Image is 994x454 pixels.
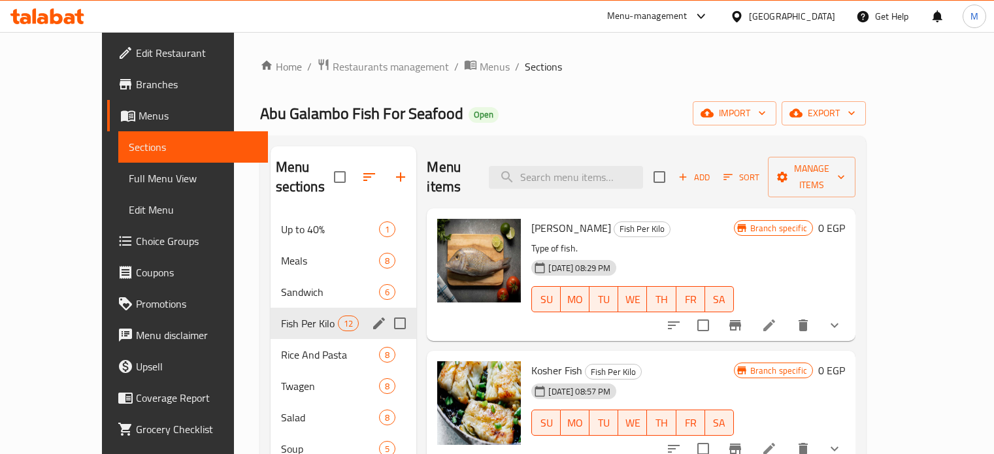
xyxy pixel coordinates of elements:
[561,286,589,312] button: MO
[271,370,417,402] div: Twagen8
[281,253,380,268] span: Meals
[745,365,812,377] span: Branch specific
[260,99,463,128] span: Abu Galambo Fish For Seafood
[317,58,449,75] a: Restaurants management
[136,265,257,280] span: Coupons
[480,59,510,74] span: Menus
[379,284,395,300] div: items
[107,225,268,257] a: Choice Groups
[107,69,268,100] a: Branches
[710,290,729,309] span: SA
[607,8,688,24] div: Menu-management
[827,317,842,333] svg: Show Choices
[136,296,257,312] span: Promotions
[385,161,416,193] button: Add section
[380,255,395,267] span: 8
[566,413,584,432] span: MO
[537,290,555,309] span: SU
[281,221,380,237] div: Up to 40%
[515,59,520,74] li: /
[380,412,395,424] span: 8
[281,347,380,363] span: Rice And Pasta
[818,219,845,237] h6: 0 EGP
[129,202,257,218] span: Edit Menu
[107,257,268,288] a: Coupons
[437,219,521,302] img: Sheri Fish
[537,413,555,432] span: SU
[647,410,676,436] button: TH
[380,349,395,361] span: 8
[782,101,866,125] button: export
[720,167,763,187] button: Sort
[682,290,700,309] span: FR
[469,109,499,120] span: Open
[819,310,850,341] button: show more
[531,410,561,436] button: SU
[658,310,689,341] button: sort-choices
[682,413,700,432] span: FR
[129,170,257,186] span: Full Menu View
[136,390,257,406] span: Coverage Report
[715,167,768,187] span: Sort items
[136,327,257,343] span: Menu disclaimer
[595,413,613,432] span: TU
[787,310,819,341] button: delete
[623,290,642,309] span: WE
[339,317,358,330] span: 12
[276,157,335,197] h2: Menu sections
[689,312,717,339] span: Select to update
[271,402,417,433] div: Salad8
[281,378,380,394] div: Twagen
[720,310,751,341] button: Branch-specific-item
[705,286,734,312] button: SA
[778,161,845,193] span: Manage items
[646,163,673,191] span: Select section
[469,107,499,123] div: Open
[586,365,641,380] span: Fish Per Kilo
[281,284,380,300] span: Sandwich
[107,351,268,382] a: Upsell
[454,59,459,74] li: /
[723,170,759,185] span: Sort
[647,286,676,312] button: TH
[271,276,417,308] div: Sandwich6
[761,317,777,333] a: Edit menu item
[136,45,257,61] span: Edit Restaurant
[281,410,380,425] span: Salad
[970,9,978,24] span: M
[354,161,385,193] span: Sort sections
[118,194,268,225] a: Edit Menu
[107,37,268,69] a: Edit Restaurant
[136,233,257,249] span: Choice Groups
[566,290,584,309] span: MO
[531,240,733,257] p: Type of fish.
[380,380,395,393] span: 8
[614,221,670,236] span: Fish Per Kilo
[464,58,510,75] a: Menus
[129,139,257,155] span: Sections
[543,262,616,274] span: [DATE] 08:29 PM
[489,166,643,189] input: search
[107,288,268,319] a: Promotions
[136,76,257,92] span: Branches
[652,290,671,309] span: TH
[437,361,521,445] img: Kosher Fish
[525,59,562,74] span: Sections
[271,214,417,245] div: Up to 40%1
[792,105,855,122] span: export
[307,59,312,74] li: /
[118,131,268,163] a: Sections
[380,286,395,299] span: 6
[652,413,671,432] span: TH
[623,413,642,432] span: WE
[118,163,268,194] a: Full Menu View
[543,385,616,398] span: [DATE] 08:57 PM
[333,59,449,74] span: Restaurants management
[561,410,589,436] button: MO
[745,222,812,235] span: Branch specific
[379,410,395,425] div: items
